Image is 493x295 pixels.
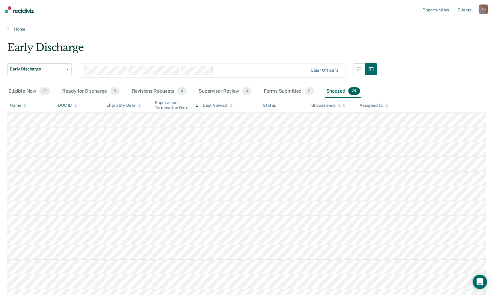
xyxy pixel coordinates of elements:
button: AH [479,4,488,14]
div: Eligible Now12 [7,85,51,98]
img: Recidiviz [5,6,34,13]
span: 0 [305,87,314,95]
div: Open Intercom Messenger [473,275,487,289]
div: Forms Submitted0 [262,85,315,98]
span: 0 [242,87,251,95]
div: Last Viewed [203,103,232,108]
a: Home [7,26,486,32]
div: Status [263,103,276,108]
div: Snoozed24 [325,85,361,98]
div: Supervisor Review0 [197,85,253,98]
div: Name [10,103,26,108]
span: 24 [348,87,360,95]
div: Clear officers [311,68,338,73]
div: Ready for Discharge9 [61,85,121,98]
div: Supervision Termination Date [155,100,198,110]
div: A H [479,4,488,14]
div: DOC ID [58,103,77,108]
div: Eligibility Date [106,103,141,108]
span: 9 [110,87,120,95]
div: Snooze ends in [311,103,345,108]
span: 12 [39,87,50,95]
div: Early Discharge [7,41,377,58]
span: 0 [177,87,187,95]
span: Early Discharge [10,67,64,72]
button: Early Discharge [7,63,72,75]
div: Revisions Requests0 [130,85,187,98]
div: Assigned to [360,103,388,108]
